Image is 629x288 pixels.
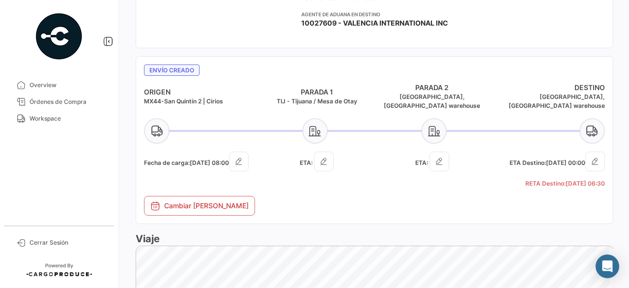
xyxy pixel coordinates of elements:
[259,87,375,97] h4: PARADA 1
[8,77,110,94] a: Overview
[301,18,448,28] span: 10027609 - VALENCIA INTERNATIONAL INC
[374,152,490,171] h5: ETA:
[144,87,259,97] h4: ORIGEN
[546,159,585,166] span: [DATE] 00:00
[8,94,110,110] a: Órdenes de Compra
[144,64,200,76] span: Envío creado
[374,93,490,110] h5: [GEOGRAPHIC_DATA],[GEOGRAPHIC_DATA] warehouse
[259,97,375,106] h5: TIJ - Tijuana / Mesa de Otay
[190,159,229,166] span: [DATE] 08:00
[29,238,106,247] span: Cerrar Sesión
[490,152,605,171] h5: ETA Destino:
[8,110,110,127] a: Workspace
[29,81,106,90] span: Overview
[29,114,106,123] span: Workspace
[301,10,448,18] app-card-info-title: Agente de Aduana en Destino
[144,196,255,216] button: Cambiar [PERSON_NAME]
[490,179,605,188] h5: RETA Destino:
[144,97,259,106] h5: MX44-San Quintín 2 | Cirios
[374,83,490,93] h4: PARADA 2
[490,93,605,110] h5: [GEOGRAPHIC_DATA],[GEOGRAPHIC_DATA] warehouse
[490,83,605,93] h4: DESTINO
[34,12,84,61] img: powered-by.png
[29,97,106,106] span: Órdenes de Compra
[144,152,259,171] h5: Fecha de carga:
[566,180,605,187] span: [DATE] 06:30
[596,255,619,278] div: Abrir Intercom Messenger
[259,152,375,171] h5: ETA:
[136,232,613,246] h3: Viaje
